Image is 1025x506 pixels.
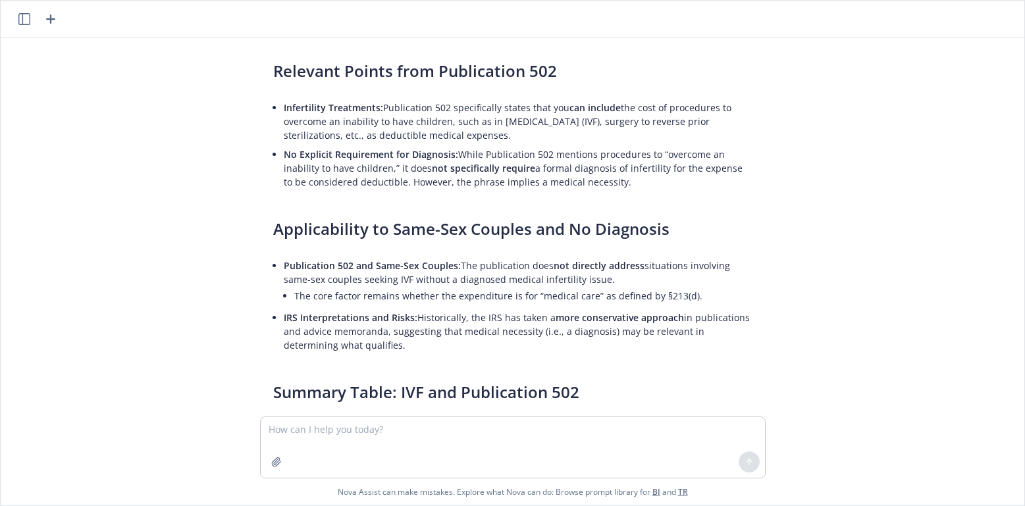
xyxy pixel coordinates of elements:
li: The publication does situations involving same-sex couples seeking IVF without a diagnosed medica... [284,256,752,308]
h3: Applicability to Same-Sex Couples and No Diagnosis [273,218,752,240]
span: Infertility Treatments: [284,101,383,114]
span: IRS Interpretations and Risks: [284,311,417,324]
a: TR [678,486,688,497]
a: BI [652,486,660,497]
span: No Explicit Requirement for Diagnosis: [284,148,458,161]
span: Nova Assist can make mistakes. Explore what Nova can do: Browse prompt library for and [6,478,1019,505]
li: The core factor remains whether the expenditure is for “medical care” as defined by §213(d). [294,286,752,305]
span: more conservative approach [556,311,684,324]
h3: Summary Table: IVF and Publication 502 [273,381,752,403]
span: Publication 502 and Same-Sex Couples: [284,259,461,272]
span: not specifically require [432,162,535,174]
li: Historically, the IRS has taken a in publications and advice memoranda, suggesting that medical n... [284,308,752,355]
li: While Publication 502 mentions procedures to “overcome an inability to have children,” it does a ... [284,145,752,191]
span: can include [569,101,621,114]
span: not directly address [554,259,644,272]
li: Publication 502 specifically states that you the cost of procedures to overcome an inability to h... [284,98,752,145]
h3: Relevant Points from Publication 502 [273,60,752,82]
